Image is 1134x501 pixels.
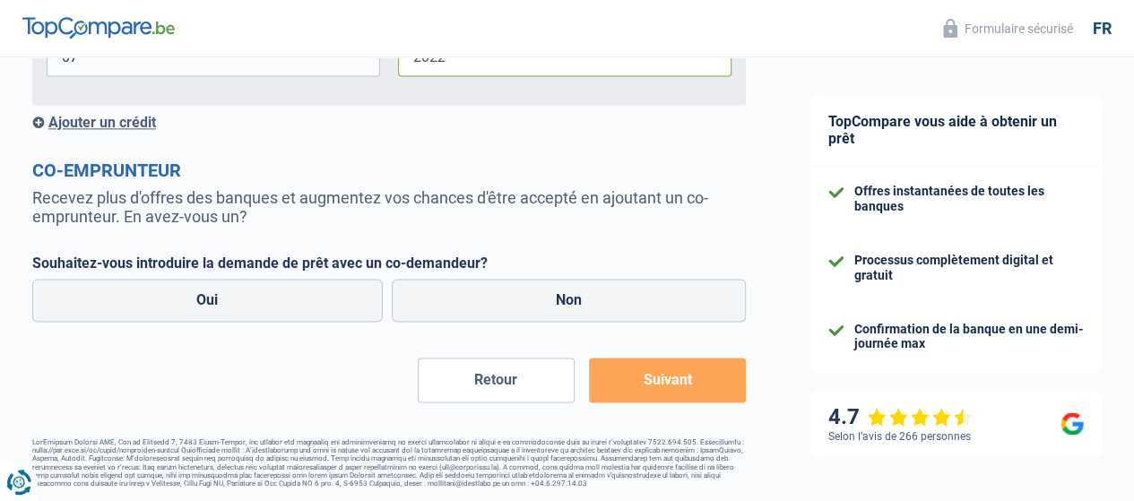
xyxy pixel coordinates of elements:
[32,188,746,226] p: Recevez plus d'offres des banques et augmentez vos chances d'être accepté en ajoutant un co-empru...
[32,438,746,487] footer: LorEmipsum Dolorsi AME, Con ad Elitsedd 7, 7483 Eiusm-Tempor, inc utlabor etd magnaaliq eni admin...
[828,430,971,443] div: Selon l’avis de 266 personnes
[32,255,746,272] label: Souhaitez-vous introduire la demande de prêt avec un co-demandeur?
[1093,19,1112,39] div: fr
[828,405,973,431] div: 4.7
[32,279,383,322] label: Oui
[810,95,1102,166] div: TopCompare vous aide à obtenir un prêt
[418,358,575,402] button: Retour
[22,17,175,39] img: TopCompare Logo
[854,185,1084,215] div: Offres instantanées de toutes les banques
[932,13,1084,43] button: Formulaire sécurisé
[854,322,1084,352] div: Confirmation de la banque en une demi-journée max
[392,279,747,322] label: Non
[32,114,746,131] div: Ajouter un crédit
[589,358,746,402] button: Suivant
[854,253,1084,283] div: Processus complètement digital et gratuit
[32,160,746,181] h2: Co-emprunteur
